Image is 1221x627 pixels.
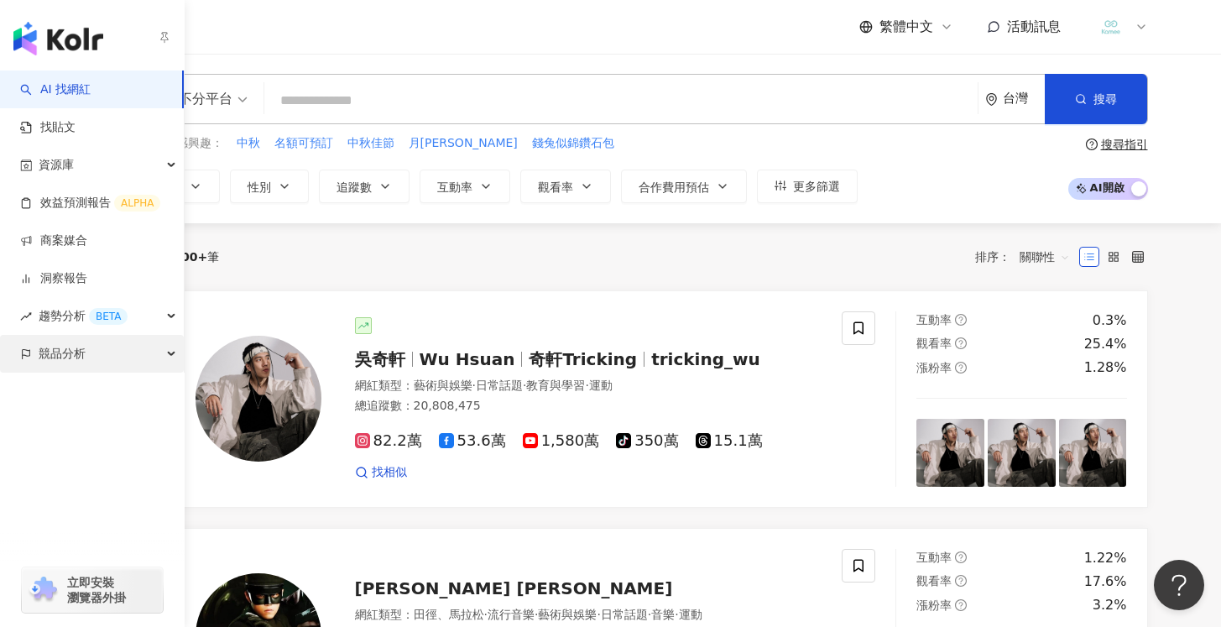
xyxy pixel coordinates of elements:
span: 音樂 [651,608,675,621]
span: question-circle [955,337,967,349]
span: 日常話題 [601,608,648,621]
span: · [523,379,526,392]
span: · [648,608,651,621]
span: 82.2萬 [355,432,422,450]
button: 觀看率 [520,170,611,203]
a: searchAI 找網紅 [20,81,91,98]
span: rise [20,311,32,322]
button: 互動率 [420,170,510,203]
a: 找貼文 [20,119,76,136]
div: 3.2% [1093,596,1127,614]
a: chrome extension立即安裝 瀏覽器外掛 [22,567,163,613]
div: 不分平台 [155,86,232,112]
div: 排序： [975,243,1079,270]
img: LOGO%E8%9D%A6%E7%9A%AE2.png [1095,11,1127,43]
a: KOL Avatar吳奇軒Wu Hsuan奇軒Trickingtricking_wu網紅類型：藝術與娛樂·日常話題·教育與學習·運動總追蹤數：20,808,47582.2萬53.6萬1,580萬... [141,290,1148,508]
div: BETA [89,308,128,325]
span: 互動率 [916,551,952,564]
span: 日常話題 [476,379,523,392]
span: 月[PERSON_NAME] [409,135,518,152]
button: 性別 [230,170,309,203]
span: · [472,379,476,392]
span: 中秋佳節 [347,135,394,152]
div: 台灣 [1003,91,1045,106]
span: 350萬 [616,432,678,450]
div: 25.4% [1084,335,1127,353]
span: 田徑、馬拉松 [414,608,484,621]
span: 競品分析 [39,335,86,373]
span: · [597,608,600,621]
span: [PERSON_NAME] [PERSON_NAME] [355,578,673,598]
button: 中秋佳節 [347,134,395,153]
img: logo [13,22,103,55]
div: 網紅類型 ： [355,378,822,394]
span: 吳奇軒 [355,349,405,369]
img: post-image [1059,419,1127,487]
span: · [535,608,538,621]
span: 錢兔似錦鑽石包 [532,135,614,152]
span: 性別 [248,180,271,194]
button: 錢兔似錦鑽石包 [531,134,615,153]
img: chrome extension [27,577,60,603]
span: 流行音樂 [488,608,535,621]
span: tricking_wu [651,349,760,369]
span: 漲粉率 [916,361,952,374]
span: 互動率 [916,313,952,327]
span: 繁體中文 [879,18,933,36]
span: 資源庫 [39,146,74,184]
span: 觀看率 [916,574,952,588]
span: environment [985,93,998,106]
span: question-circle [955,551,967,563]
img: post-image [916,419,984,487]
button: 合作費用預估 [621,170,747,203]
img: post-image [988,419,1056,487]
span: 觀看率 [538,180,573,194]
div: 1.28% [1084,358,1127,377]
div: 總追蹤數 ： 20,808,475 [355,398,822,415]
div: 0.3% [1093,311,1127,330]
div: 搜尋指引 [1101,138,1148,151]
span: · [585,379,588,392]
button: 月[PERSON_NAME] [408,134,519,153]
a: 洞察報告 [20,270,87,287]
a: 效益預測報告ALPHA [20,195,160,212]
img: KOL Avatar [196,336,321,462]
span: 運動 [589,379,613,392]
span: 關聯性 [1020,243,1070,270]
span: 漲粉率 [916,598,952,612]
span: 15.1萬 [696,432,763,450]
span: 教育與學習 [526,379,585,392]
button: 中秋 [236,134,261,153]
span: 趨勢分析 [39,297,128,335]
a: 商案媒合 [20,233,87,249]
button: 更多篩選 [757,170,858,203]
span: 合作費用預估 [639,180,709,194]
span: 找相似 [372,464,407,481]
a: 找相似 [355,464,407,481]
span: 立即安裝 瀏覽器外掛 [67,575,126,605]
iframe: Help Scout Beacon - Open [1154,560,1204,610]
span: 運動 [679,608,702,621]
span: · [675,608,678,621]
span: 活動訊息 [1007,18,1061,34]
span: 更多篩選 [793,180,840,193]
span: 搜尋 [1093,92,1117,106]
span: 53.6萬 [439,432,506,450]
span: question-circle [955,599,967,611]
span: 藝術與娛樂 [538,608,597,621]
span: 名額可預訂 [274,135,333,152]
span: 追蹤數 [337,180,372,194]
span: 奇軒Tricking [529,349,637,369]
span: question-circle [955,575,967,587]
div: 1.22% [1084,549,1127,567]
span: · [484,608,488,621]
div: 網紅類型 ： [355,607,822,624]
span: Wu Hsuan [420,349,515,369]
span: 中秋 [237,135,260,152]
button: 搜尋 [1045,74,1147,124]
span: 觀看率 [916,337,952,350]
span: question-circle [955,362,967,374]
button: 名額可預訂 [274,134,334,153]
button: 追蹤數 [319,170,410,203]
span: question-circle [955,314,967,326]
